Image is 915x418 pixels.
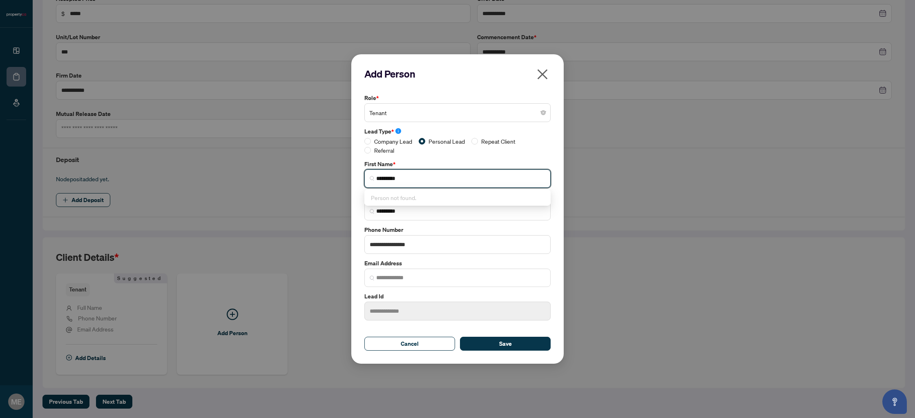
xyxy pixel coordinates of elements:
span: info-circle [395,128,401,134]
button: Cancel [364,337,455,351]
label: Role [364,93,551,102]
span: close-circle [541,110,546,115]
span: Save [499,337,512,350]
img: search_icon [370,209,375,214]
img: search_icon [370,176,375,181]
label: Lead Id [364,292,551,301]
span: Tenant [369,105,546,120]
label: Email Address [364,259,551,268]
span: Referral [371,146,397,155]
label: Phone Number [364,225,551,234]
img: search_icon [370,276,375,280]
span: Person not found. [371,194,416,201]
span: Company Lead [371,137,415,146]
span: Cancel [401,337,419,350]
h2: Add Person [364,67,551,80]
button: Open asap [882,389,907,414]
label: First Name [364,160,551,169]
span: Repeat Client [478,137,519,146]
button: Save [460,337,551,351]
label: Lead Type [364,127,551,136]
span: Personal Lead [425,137,468,146]
span: close [536,68,549,81]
